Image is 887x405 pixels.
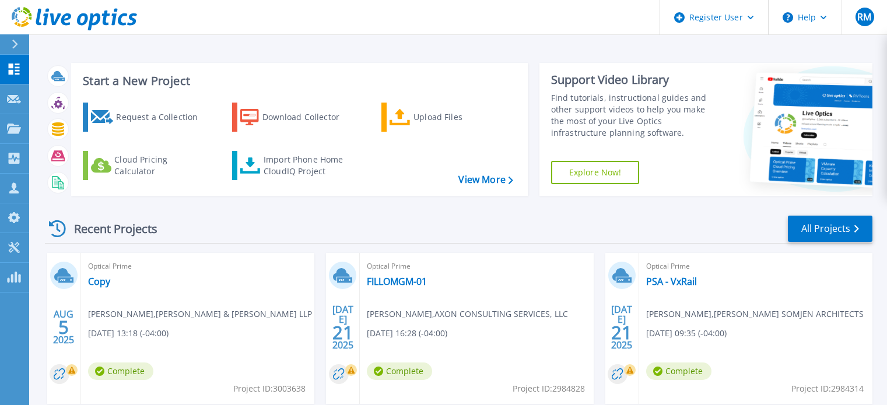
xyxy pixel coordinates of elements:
a: Request a Collection [83,103,213,132]
span: [DATE] 16:28 (-04:00) [367,327,447,340]
a: Copy [88,276,110,287]
span: Complete [646,362,711,380]
span: RM [857,12,871,22]
div: Download Collector [262,105,356,129]
a: FILLOMGM-01 [367,276,427,287]
a: Upload Files [381,103,511,132]
div: [DATE] 2025 [332,306,354,348]
span: 21 [332,327,353,337]
span: Complete [367,362,432,380]
a: All Projects [788,216,872,242]
div: Cloud Pricing Calculator [114,154,208,177]
span: [PERSON_NAME] , [PERSON_NAME] SOMJEN ARCHITECTS [646,308,864,321]
span: Optical Prime [88,260,307,273]
span: Project ID: 3003638 [233,382,306,395]
div: Upload Files [413,105,507,129]
span: Project ID: 2984828 [513,382,585,395]
div: Request a Collection [116,105,209,129]
span: 5 [58,322,69,332]
span: [PERSON_NAME] , [PERSON_NAME] & [PERSON_NAME] LLP [88,308,312,321]
div: Find tutorials, instructional guides and other support videos to help you make the most of your L... [551,92,718,139]
h3: Start a New Project [83,75,513,87]
div: Import Phone Home CloudIQ Project [264,154,355,177]
span: [DATE] 13:18 (-04:00) [88,327,169,340]
a: Download Collector [232,103,362,132]
a: Explore Now! [551,161,640,184]
span: 21 [611,327,632,337]
a: Cloud Pricing Calculator [83,151,213,180]
div: Support Video Library [551,72,718,87]
span: Optical Prime [367,260,586,273]
div: Recent Projects [45,214,173,243]
span: Project ID: 2984314 [791,382,864,395]
span: [PERSON_NAME] , AXON CONSULTING SERVICES, LLC [367,308,568,321]
a: View More [458,174,513,185]
a: PSA - VxRail [646,276,697,287]
span: Complete [88,362,153,380]
div: AUG 2025 [52,306,75,348]
span: Optical Prime [646,260,865,273]
div: [DATE] 2025 [611,306,633,348]
span: [DATE] 09:35 (-04:00) [646,327,727,340]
